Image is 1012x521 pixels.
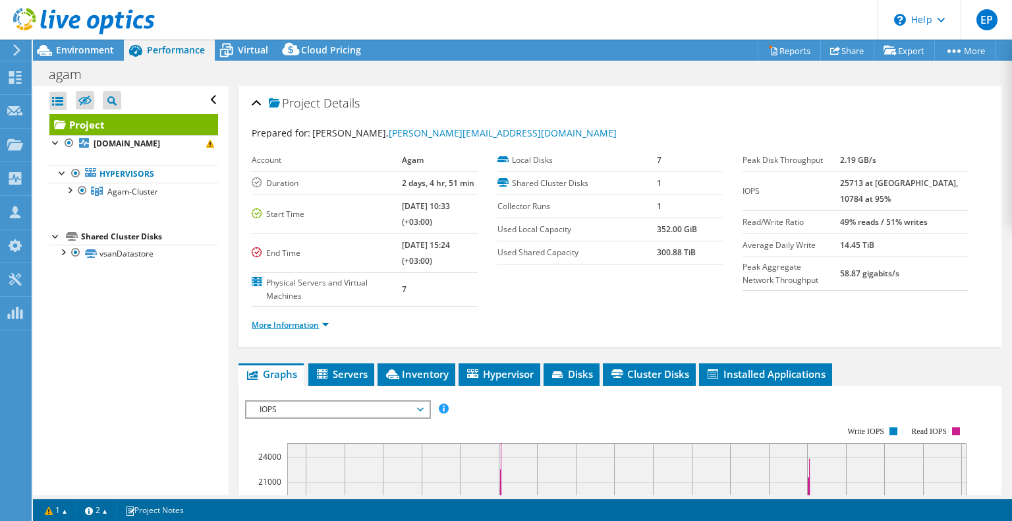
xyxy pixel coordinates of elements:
span: Cluster Disks [609,367,689,381]
a: 1 [36,502,76,518]
label: Duration [252,177,402,190]
span: [PERSON_NAME], [312,127,617,139]
span: Virtual [238,44,268,56]
label: Used Local Capacity [497,223,658,236]
b: 7 [657,154,661,166]
label: Peak Disk Throughput [743,154,840,167]
span: Environment [56,44,114,56]
label: Collector Runs [497,200,658,213]
b: Agam [402,154,424,166]
a: Share [820,40,874,61]
label: Average Daily Write [743,239,840,252]
h1: agam [43,67,102,82]
b: 49% reads / 51% writes [840,216,928,228]
span: Agam-Cluster [107,186,158,197]
a: Reports [758,40,821,61]
span: Disks [550,367,593,381]
b: 300.88 TiB [657,247,696,258]
b: [DATE] 15:24 (+03:00) [402,239,450,266]
label: Physical Servers and Virtual Machines [252,276,402,303]
a: Project Notes [116,502,193,518]
b: 14.45 TiB [840,239,874,251]
label: Used Shared Capacity [497,246,658,259]
label: Read/Write Ratio [743,216,840,229]
b: [DOMAIN_NAME] [94,138,160,149]
span: Project [269,97,320,110]
label: Prepared for: [252,127,310,139]
label: Account [252,154,402,167]
span: Hypervisor [465,367,534,381]
b: 1 [657,177,661,189]
label: Shared Cluster Disks [497,177,658,190]
a: [DOMAIN_NAME] [49,135,218,152]
text: Write IOPS [847,427,884,436]
text: 21000 [258,476,281,487]
b: 25713 at [GEOGRAPHIC_DATA], 10784 at 95% [840,177,958,204]
div: Shared Cluster Disks [81,229,218,245]
a: 2 [76,502,117,518]
label: Peak Aggregate Network Throughput [743,260,840,287]
span: Graphs [245,367,297,381]
b: 58.87 gigabits/s [840,268,899,279]
a: Hypervisors [49,166,218,183]
a: More Information [252,319,329,330]
label: Start Time [252,208,402,221]
span: Details [323,95,360,111]
text: Read IOPS [912,427,947,436]
b: 352.00 GiB [657,224,697,235]
span: Servers [315,367,368,381]
span: Performance [147,44,205,56]
a: More [934,40,996,61]
a: Project [49,114,218,135]
text: 24000 [258,451,281,462]
a: Agam-Cluster [49,183,218,200]
b: 2 days, 4 hr, 51 min [402,177,474,189]
svg: \n [894,14,906,26]
span: Installed Applications [706,367,826,381]
label: Local Disks [497,154,658,167]
span: EP [976,9,998,30]
a: Export [874,40,935,61]
a: vsanDatastore [49,245,218,262]
b: [DATE] 10:33 (+03:00) [402,200,450,228]
b: 2.19 GB/s [840,154,876,166]
a: [PERSON_NAME][EMAIL_ADDRESS][DOMAIN_NAME] [389,127,617,139]
label: IOPS [743,185,840,198]
label: End Time [252,247,402,260]
span: Cloud Pricing [301,44,361,56]
span: Inventory [384,367,449,381]
b: 7 [402,284,407,295]
span: IOPS [253,402,422,417]
b: 1 [657,200,661,212]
